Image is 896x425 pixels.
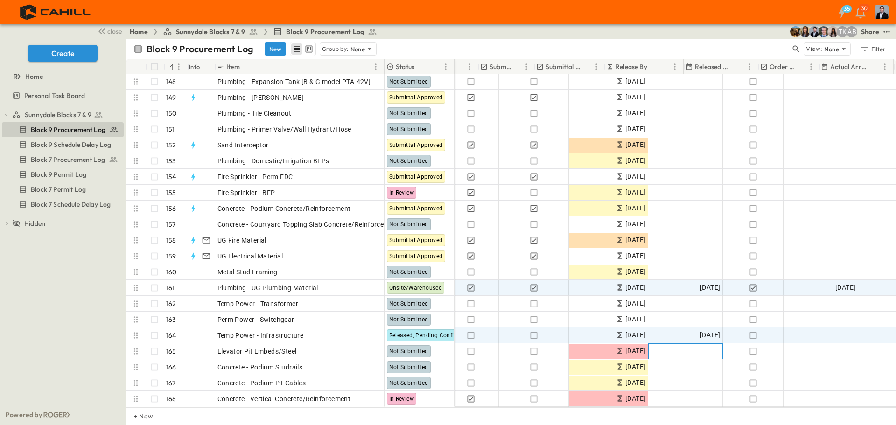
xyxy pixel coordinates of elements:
span: [DATE] [835,282,855,293]
span: [DATE] [700,282,720,293]
a: Home [2,70,122,83]
p: 149 [166,93,176,102]
p: 158 [166,236,176,245]
div: Sunnydale Blocks 7 & 9test [2,107,124,122]
span: UG Fire Material [217,236,266,245]
img: 4f72bfc4efa7236828875bac24094a5ddb05241e32d018417354e964050affa1.png [11,2,101,22]
span: Personal Task Board [24,91,85,100]
p: 166 [166,362,176,372]
span: Concrete - Podium Concrete/Reinforcement [217,204,351,213]
p: 153 [166,156,176,166]
span: Not Submitted [389,316,428,323]
span: Not Submitted [389,110,428,117]
img: Rachel Villicana (rvillicana@cahill-sf.com) [790,26,801,37]
p: Block 9 Procurement Log [147,42,253,56]
p: Submitted? [490,62,511,71]
span: Plumbing - Primer Valve/Wall Hydrant/Hose [217,125,351,134]
span: Concrete - Podium Studrails [217,362,303,372]
span: Not Submitted [389,364,428,370]
span: Home [25,72,43,81]
span: Perm Power - Switchgear [217,315,294,324]
div: table view [290,42,316,56]
img: Mike Daly (mdaly@cahill-sf.com) [809,26,820,37]
p: 160 [166,267,177,277]
a: Block 9 Schedule Delay Log [2,138,122,151]
div: Info [189,54,200,80]
p: 157 [166,220,176,229]
button: Filter [856,42,889,56]
button: kanban view [303,43,315,55]
span: [DATE] [625,187,645,198]
button: Sort [168,62,178,72]
div: Block 9 Schedule Delay Logtest [2,137,124,152]
button: Create [28,45,98,62]
span: Not Submitted [389,348,428,355]
span: [DATE] [625,330,645,341]
button: Menu [879,61,890,72]
span: Sunnydale Blocks 7 & 9 [176,27,245,36]
span: Onsite/Warehoused [389,285,442,291]
div: Block 9 Procurement Logtest [2,122,124,137]
span: [DATE] [625,171,645,182]
a: Sunnydale Blocks 7 & 9 [12,108,122,121]
span: Plumbing - UG Plumbing Material [217,283,318,293]
p: None [350,44,365,54]
span: [DATE] [625,108,645,118]
span: Not Submitted [389,126,428,132]
p: None [824,44,839,54]
span: Block 7 Schedule Delay Log [31,200,111,209]
div: Block 7 Procurement Logtest [2,152,124,167]
span: In Review [389,396,414,402]
a: Home [130,27,148,36]
span: [DATE] [625,346,645,356]
div: Share [861,27,879,36]
p: 150 [166,109,177,118]
span: Plumbing - Domestic/Irrigation BFPs [217,156,329,166]
span: close [107,27,122,36]
span: [DATE] [625,155,645,166]
p: 161 [166,283,175,293]
span: Not Submitted [389,269,428,275]
div: Block 9 Permit Logtest [2,167,124,182]
button: Sort [583,62,594,72]
a: Sunnydale Blocks 7 & 9 [163,27,259,36]
span: [DATE] [625,314,645,325]
span: Block 7 Procurement Log [31,155,105,164]
span: [DATE] [625,139,645,150]
a: Block 9 Procurement Log [273,27,377,36]
button: Sort [869,62,879,72]
span: Submittal Approved [389,94,443,101]
span: Sand Interceptor [217,140,269,150]
span: Fire Sprinkler - BFP [217,188,275,197]
button: Menu [805,61,817,72]
span: Not Submitted [389,300,428,307]
span: Block 9 Permit Log [31,170,86,179]
span: Block 9 Procurement Log [286,27,364,36]
span: Block 7 Permit Log [31,185,86,194]
span: Temp Power - Infrastructure [217,331,304,340]
button: Sort [416,62,427,72]
a: Block 7 Schedule Delay Log [2,198,122,211]
span: Metal Stud Framing [217,267,278,277]
button: Sort [513,62,524,72]
span: Concrete - Vertical Concrete/Reinforcement [217,394,351,404]
p: 151 [166,125,175,134]
span: Concrete - Podium PT Cables [217,378,306,388]
span: Plumbing - Expansion Tank [B & G model PTA-42V] [217,77,371,86]
div: # [164,59,187,74]
p: 168 [166,394,176,404]
p: 159 [166,251,176,261]
div: Block 7 Permit Logtest [2,182,124,197]
button: Menu [370,61,381,72]
button: Menu [440,61,451,72]
span: Submittal Approved [389,237,443,244]
p: Status [396,62,414,71]
a: Block 7 Permit Log [2,183,122,196]
span: Temp Power - Transformer [217,299,299,308]
p: Order Confirmed? [770,62,796,71]
p: Submittal Approved? [546,62,581,71]
span: [DATE] [625,298,645,309]
p: 163 [166,315,176,324]
span: Not Submitted [389,221,428,228]
span: [DATE] [625,282,645,293]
